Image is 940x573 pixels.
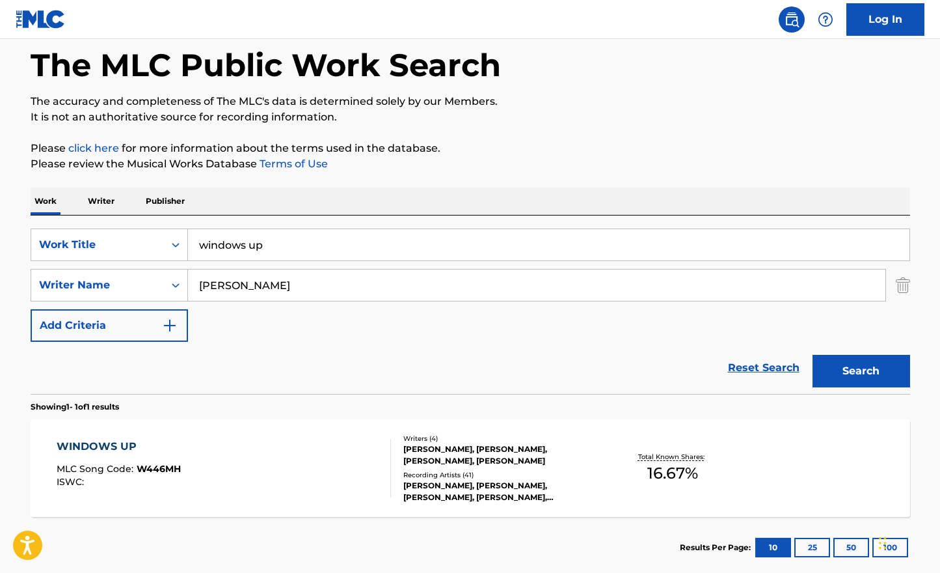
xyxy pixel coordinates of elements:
p: The accuracy and completeness of The MLC's data is determined solely by our Members. [31,94,910,109]
p: Publisher [142,188,189,215]
span: ISWC : [57,476,87,488]
div: Help [812,7,839,33]
p: Showing 1 - 1 of 1 results [31,401,119,413]
img: search [784,12,799,27]
p: Total Known Shares: [638,452,708,462]
p: Please for more information about the terms used in the database. [31,141,910,156]
div: [PERSON_NAME], [PERSON_NAME], [PERSON_NAME], [PERSON_NAME], [PERSON_NAME] [403,480,600,503]
button: 25 [794,538,830,557]
form: Search Form [31,229,910,394]
img: help [818,12,833,27]
h1: The MLC Public Work Search [31,46,501,85]
button: 100 [872,538,908,557]
p: It is not an authoritative source for recording information. [31,109,910,125]
p: Writer [84,188,118,215]
span: 16.67 % [647,462,698,485]
iframe: Chat Widget [875,510,940,573]
div: Work Title [39,237,156,253]
p: Results Per Page: [680,542,754,553]
a: Reset Search [721,354,806,382]
img: MLC Logo [16,10,66,29]
p: Please review the Musical Works Database [31,156,910,172]
span: W446MH [137,463,181,475]
a: WINDOWS UPMLC Song Code:W446MHISWC:Writers (4)[PERSON_NAME], [PERSON_NAME], [PERSON_NAME], [PERSO... [31,419,910,517]
a: Log In [846,3,924,36]
a: Terms of Use [257,158,328,170]
div: Drag [879,524,887,563]
div: [PERSON_NAME], [PERSON_NAME], [PERSON_NAME], [PERSON_NAME] [403,443,600,467]
div: Writer Name [39,277,156,293]
button: 10 [755,538,791,557]
div: WINDOWS UP [57,439,181,454]
a: click here [68,142,119,154]
button: Search [812,355,910,387]
p: Work [31,188,60,215]
span: MLC Song Code : [57,463,137,475]
div: Writers ( 4 ) [403,434,600,443]
button: 50 [833,538,869,557]
img: 9d2ae6d4665cec9f34b9.svg [162,318,178,333]
button: Add Criteria [31,309,188,342]
img: Delete Criterion [896,269,910,301]
div: Recording Artists ( 41 ) [403,470,600,480]
a: Public Search [779,7,805,33]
